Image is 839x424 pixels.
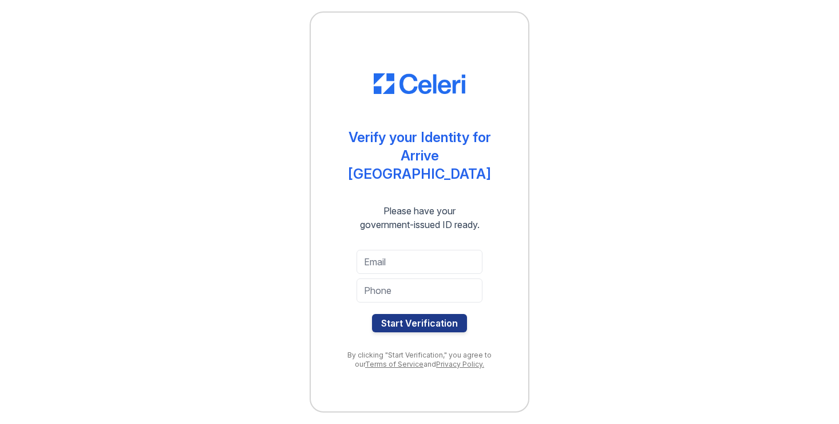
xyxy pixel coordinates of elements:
[365,360,424,368] a: Terms of Service
[791,378,828,413] iframe: chat widget
[334,351,505,369] div: By clicking "Start Verification," you agree to our and
[357,278,482,303] input: Phone
[357,250,482,274] input: Email
[436,360,484,368] a: Privacy Policy.
[334,128,505,183] div: Verify your Identity for Arrive [GEOGRAPHIC_DATA]
[372,314,467,332] button: Start Verification
[339,204,500,231] div: Please have your government-issued ID ready.
[374,73,465,94] img: CE_Logo_Blue-a8612792a0a2168367f1c8372b55b34899dd931a85d93a1a3d3e32e68fde9ad4.png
